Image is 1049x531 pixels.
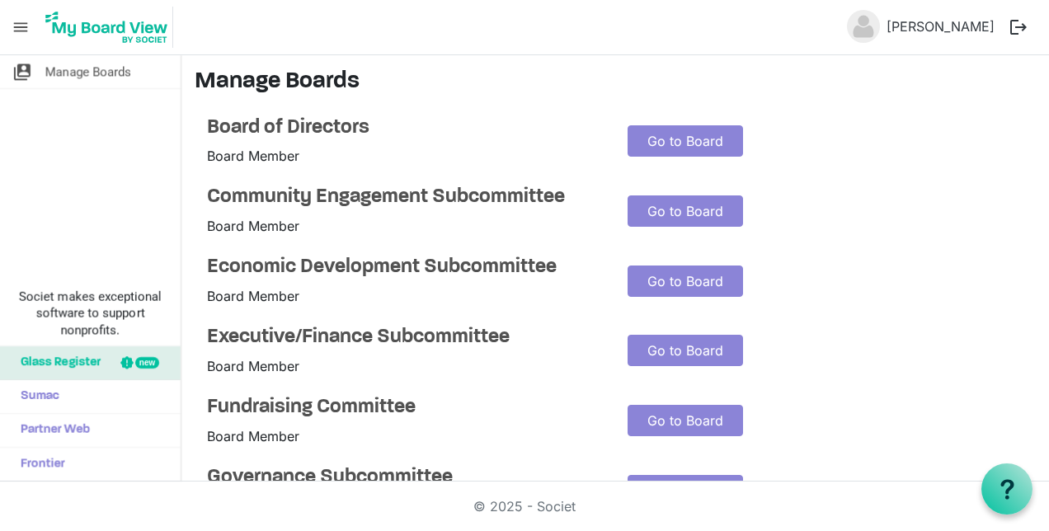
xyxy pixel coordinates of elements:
a: Go to Board [628,335,743,366]
span: Board Member [207,428,299,444]
h3: Manage Boards [195,68,1036,96]
a: Fundraising Committee [207,396,603,420]
span: Sumac [12,380,59,413]
span: Board Member [207,148,299,164]
a: Go to Board [628,405,743,436]
span: Frontier [12,448,65,481]
a: Community Engagement Subcommittee [207,186,603,209]
span: menu [5,12,36,43]
span: Board Member [207,358,299,374]
a: Economic Development Subcommittee [207,256,603,280]
a: Go to Board [628,475,743,506]
img: no-profile-picture.svg [847,10,880,43]
span: Societ makes exceptional software to support nonprofits. [7,289,173,338]
a: Board of Directors [207,116,603,140]
a: [PERSON_NAME] [880,10,1001,43]
span: switch_account [12,55,32,88]
a: © 2025 - Societ [473,498,576,515]
span: Board Member [207,218,299,234]
span: Board Member [207,288,299,304]
a: Go to Board [628,265,743,297]
a: My Board View Logo [40,7,180,48]
span: Manage Boards [45,55,131,88]
a: Executive/Finance Subcommittee [207,326,603,350]
span: Partner Web [12,414,90,447]
span: Glass Register [12,346,101,379]
img: My Board View Logo [40,7,173,48]
a: Governance Subcommittee [207,466,603,490]
a: Go to Board [628,125,743,157]
div: new [135,357,159,369]
a: Go to Board [628,195,743,227]
button: logout [1001,10,1036,45]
